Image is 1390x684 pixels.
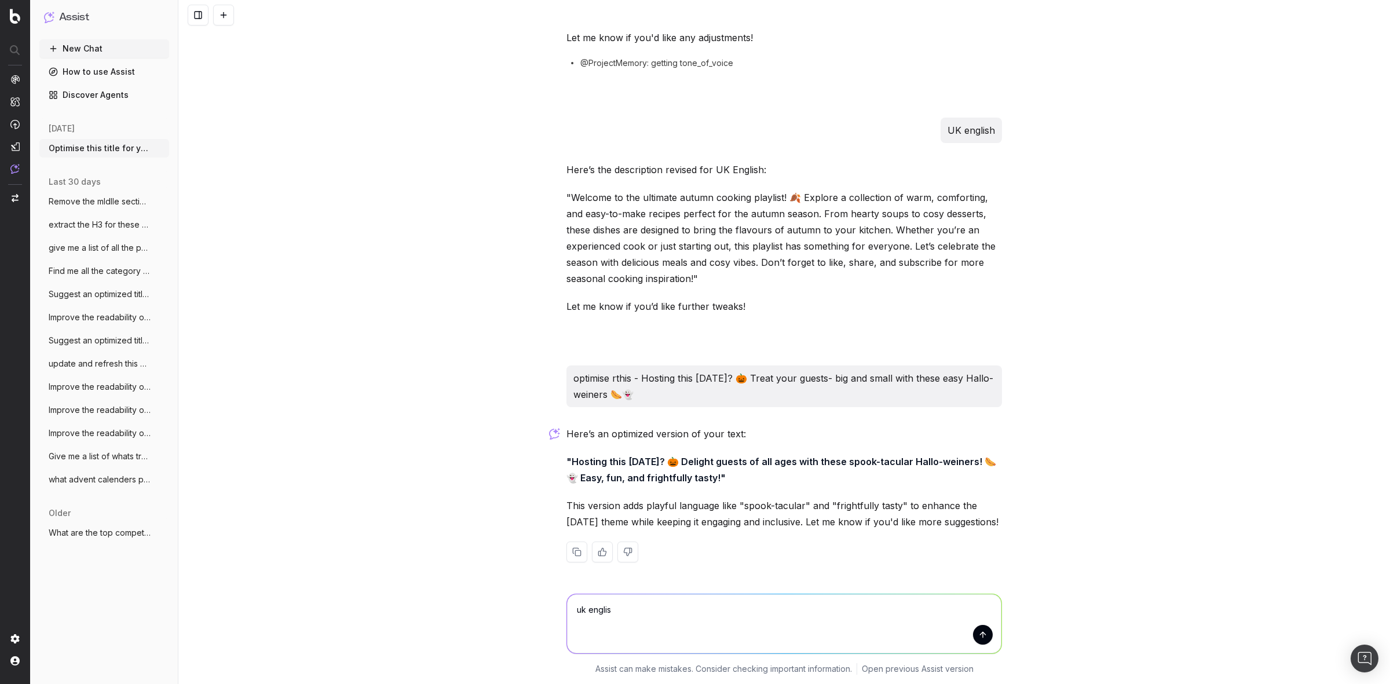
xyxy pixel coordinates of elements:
button: Optimise this title for youtube - Autumn [39,139,169,158]
span: Improve the readability of [URL] [49,312,151,323]
button: extract the H3 for these pages - Full UR [39,215,169,234]
span: extract the H3 for these pages - Full UR [49,219,151,231]
img: Studio [10,142,20,151]
button: give me a list of all the pages that hav [39,239,169,257]
button: Improve the readability of [URL] [39,378,169,396]
button: Give me a list of whats trendings [39,447,169,466]
p: This version adds playful language like "spook-tacular" and "frightfully tasty" to enhance the [D... [566,498,1002,530]
button: Suggest an optimized title and descripti [39,331,169,350]
p: Let me know if you’d like further tweaks! [566,298,1002,314]
span: Suggest an optimized title and descripti [49,335,151,346]
button: What are the top competitors ranking for [39,524,169,542]
span: Give me a list of whats trendings [49,451,151,462]
img: Activation [10,119,20,129]
p: "Welcome to the ultimate autumn cooking playlist! 🍂 Explore a collection of warm, comforting, and... [566,189,1002,287]
span: give me a list of all the pages that hav [49,242,151,254]
p: Here’s an optimized version of your text: [566,426,1002,442]
img: Botify assist logo [549,428,560,440]
span: @ProjectMemory: getting tone_of_voice [580,57,733,69]
strong: "Hosting this [DATE]? 🎃 Delight guests of all ages with these spook-tacular Hallo-weiners! 🌭👻 Eas... [566,456,996,484]
span: update and refresh this copy for this pa [49,358,151,370]
img: Assist [44,12,54,23]
span: older [49,507,71,519]
button: Improve the readability of [URL] [39,424,169,442]
a: How to use Assist [39,63,169,81]
span: What are the top competitors ranking for [49,527,151,539]
textarea: uk englis [567,594,1001,653]
p: Let me know if you'd like any adjustments! [566,30,1002,46]
img: Intelligence [10,97,20,107]
img: My account [10,656,20,665]
p: UK english [948,122,995,138]
img: Botify logo [10,9,20,24]
span: Find me all the category pages that have [49,265,151,277]
button: Improve the readability of [URL] [39,401,169,419]
span: [DATE] [49,123,75,134]
button: Suggest an optimized title and descripti [39,285,169,303]
button: Improve the readability of [URL] [39,308,169,327]
a: Discover Agents [39,86,169,104]
p: Here’s the description revised for UK English: [566,162,1002,178]
p: Assist can make mistakes. Consider checking important information. [595,663,852,675]
p: optimise rthis - Hosting this [DATE]? 🎃 Treat your guests- big and small with these easy Hallo-we... [573,370,995,403]
span: Remove the mIdlle sections of these meta [49,196,151,207]
button: New Chat [39,39,169,58]
button: Assist [44,9,164,25]
img: Setting [10,634,20,643]
h1: Assist [59,9,89,25]
a: Open previous Assist version [862,663,974,675]
span: Suggest an optimized title and descripti [49,288,151,300]
button: what advent calenders pages can I create [39,470,169,489]
span: Improve the readability of [URL] [49,404,151,416]
div: Open Intercom Messenger [1351,645,1378,672]
span: Improve the readability of [URL] [49,381,151,393]
button: update and refresh this copy for this pa [39,354,169,373]
img: Analytics [10,75,20,84]
span: Optimise this title for youtube - Autumn [49,142,151,154]
img: Assist [10,164,20,174]
button: Find me all the category pages that have [39,262,169,280]
span: what advent calenders pages can I create [49,474,151,485]
img: Switch project [12,194,19,202]
span: last 30 days [49,176,101,188]
span: Improve the readability of [URL] [49,427,151,439]
button: Remove the mIdlle sections of these meta [39,192,169,211]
